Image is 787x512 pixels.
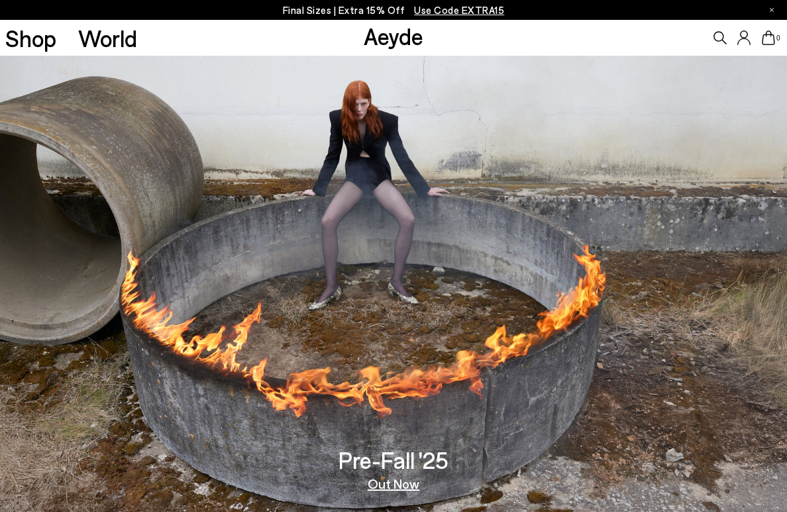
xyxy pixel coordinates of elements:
a: Out Now [368,477,419,490]
span: 0 [775,34,782,42]
h3: Pre-Fall '25 [339,448,448,472]
a: Aeyde [364,22,423,50]
a: Shop [5,27,56,50]
a: 0 [762,31,775,45]
a: World [78,27,137,50]
p: Final Sizes | Extra 15% Off [283,2,505,19]
span: Navigate to /collections/ss25-final-sizes [414,4,504,16]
